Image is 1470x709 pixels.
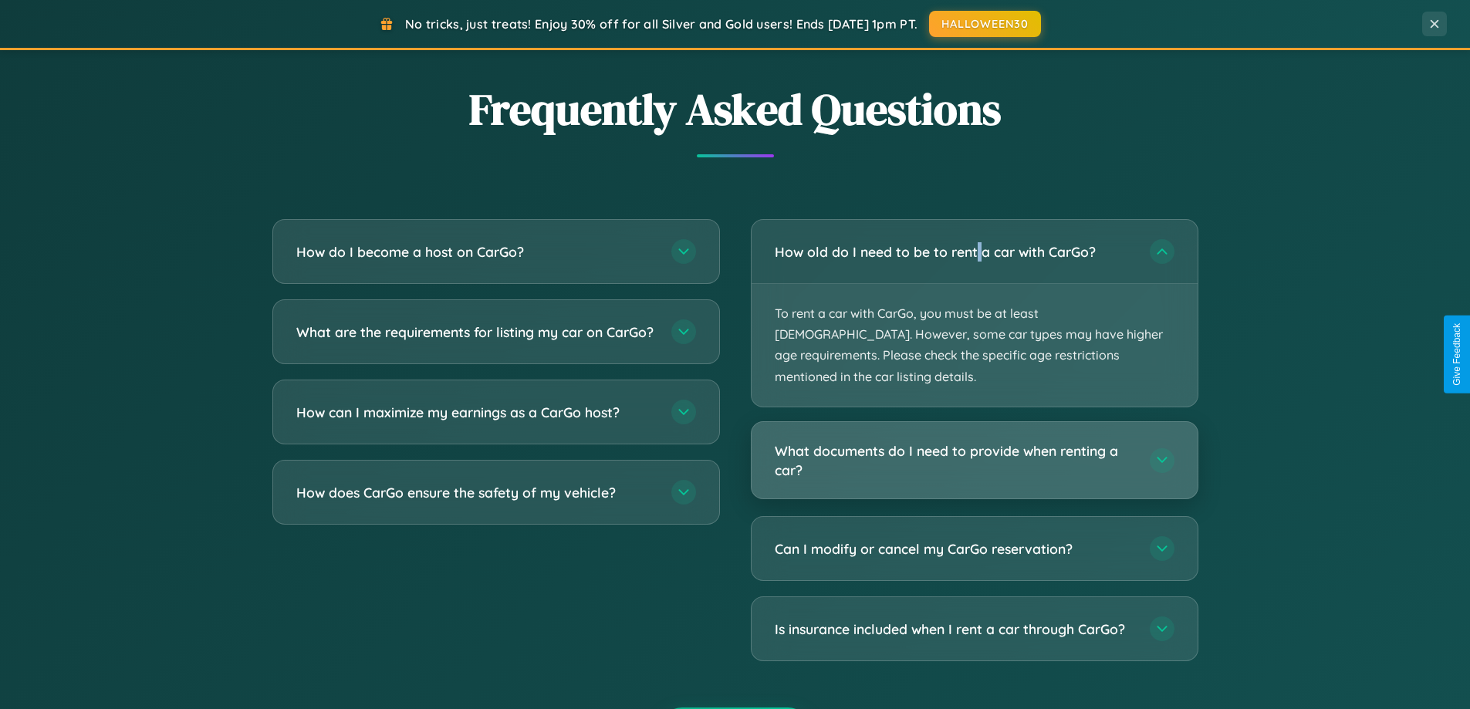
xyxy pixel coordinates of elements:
button: HALLOWEEN30 [929,11,1041,37]
h2: Frequently Asked Questions [272,79,1198,139]
h3: How can I maximize my earnings as a CarGo host? [296,403,656,422]
h3: How does CarGo ensure the safety of my vehicle? [296,483,656,502]
h3: What are the requirements for listing my car on CarGo? [296,322,656,342]
div: Give Feedback [1451,323,1462,386]
p: To rent a car with CarGo, you must be at least [DEMOGRAPHIC_DATA]. However, some car types may ha... [752,284,1198,407]
h3: How do I become a host on CarGo? [296,242,656,262]
h3: Is insurance included when I rent a car through CarGo? [775,620,1134,639]
h3: How old do I need to be to rent a car with CarGo? [775,242,1134,262]
span: No tricks, just treats! Enjoy 30% off for all Silver and Gold users! Ends [DATE] 1pm PT. [405,16,917,32]
h3: What documents do I need to provide when renting a car? [775,441,1134,479]
h3: Can I modify or cancel my CarGo reservation? [775,539,1134,559]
